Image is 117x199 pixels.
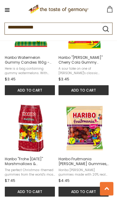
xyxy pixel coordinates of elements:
button: Add to cart [58,187,109,197]
span: Here is a bag containing gummy watermelons. With intense watermelon flavor, soft and sweet. Just ... [5,66,55,75]
span: Haribo "[PERSON_NAME]" Cherry Cola Gummy Candy, 175g - Made in [GEOGRAPHIC_DATA] oz [58,55,109,65]
span: Haribo [PERSON_NAME] gummies made with 20% real fruit juice. In [DATE], [DEMOGRAPHIC_DATA] [DEMOG... [58,168,109,176]
a: Haribo Watermelon Gummy Candies 160g - made in Germnay [5,1,57,95]
a: Haribo [5,103,57,197]
img: Haribo "Frohe Weihnachten" Marshmallows & Gummies, 10.5 oz [5,103,56,154]
span: A sour take on one of [PERSON_NAME]'s classic creations, these delicious sour gummy candies are s... [58,66,109,75]
button: Add to cart [5,187,55,197]
span: $7.45 [5,178,15,184]
a: Haribo [58,1,111,95]
button: Add to cart [5,85,55,95]
span: Haribo "Frohe [DATE]" Marshmallows & [PERSON_NAME], 10.5 oz [5,157,55,166]
span: Haribo Watermelon Gummy Candies 160g - made in [GEOGRAPHIC_DATA] [5,55,55,65]
span: $3.45 [58,76,69,82]
span: $3.45 [5,76,16,82]
span: Haribo Fruitmania [PERSON_NAME] Gummies, 160g - Made in [GEOGRAPHIC_DATA] [58,157,109,166]
span: $4.45 [58,178,70,184]
a: Haribo Fruitmania Berry Gummies, 160g - Made in Germany [58,103,111,197]
img: Haribo Fruitmania Berry [59,103,110,154]
span: The perfect Christmas-themed gummies from the world's most famous gummy candy producer. [PERSON_N... [5,168,55,176]
button: Add to cart [58,85,109,95]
